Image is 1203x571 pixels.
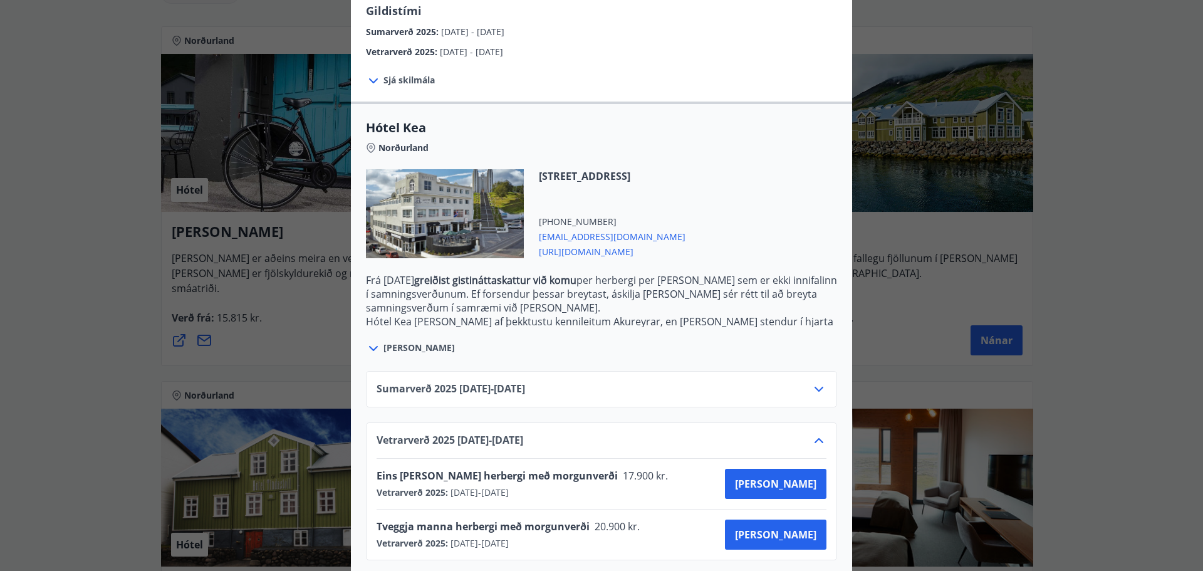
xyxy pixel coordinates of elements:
[366,119,837,137] span: Hótel Kea
[383,74,435,86] span: Sjá skilmála
[366,26,441,38] span: Sumarverð 2025 :
[366,3,422,18] span: Gildistími
[441,26,504,38] span: [DATE] - [DATE]
[539,228,685,243] span: [EMAIL_ADDRESS][DOMAIN_NAME]
[366,46,440,58] span: Vetrarverð 2025 :
[366,315,837,370] p: Hótel Kea [PERSON_NAME] af þekktustu kennileitum Akureyrar, en [PERSON_NAME] stendur í hjarta mið...
[414,273,576,287] strong: greiðist gistináttaskattur við komu
[539,216,685,228] span: [PHONE_NUMBER]
[366,273,837,315] p: Frá [DATE] per herbergi per [PERSON_NAME] sem er ekki innifalinn í samningsverðunum. Ef forsendur...
[440,46,503,58] span: [DATE] - [DATE]
[378,142,429,154] span: Norðurland
[539,243,685,258] span: [URL][DOMAIN_NAME]
[539,169,685,183] span: [STREET_ADDRESS]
